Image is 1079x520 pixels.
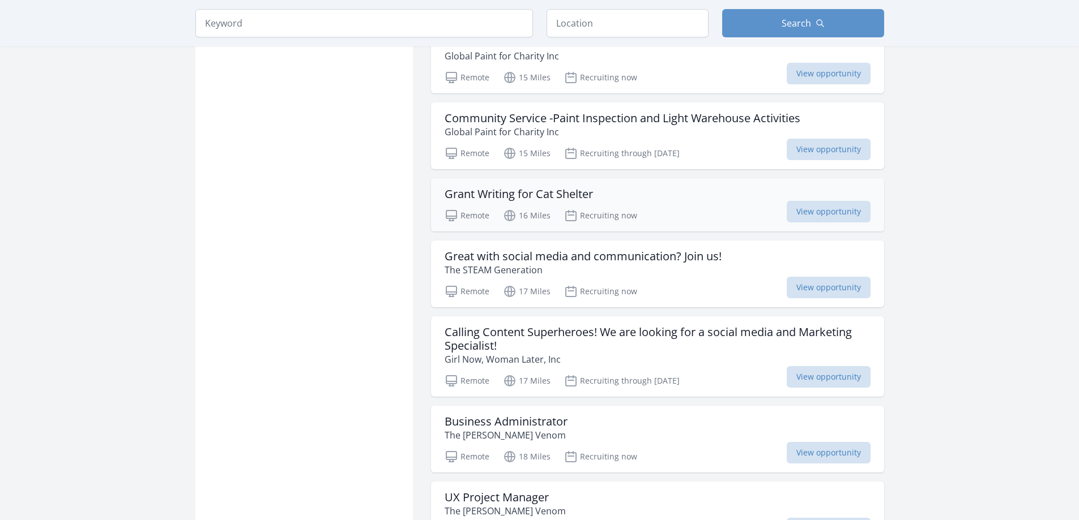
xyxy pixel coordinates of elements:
[722,9,884,37] button: Search
[445,353,871,366] p: Girl Now, Woman Later, Inc
[787,366,871,388] span: View opportunity
[445,125,800,139] p: Global Paint for Charity Inc
[445,428,568,442] p: The [PERSON_NAME] Venom
[445,71,489,84] p: Remote
[431,240,884,307] a: Great with social media and communication? Join us! The STEAM Generation Remote 17 Miles Recruiti...
[503,147,551,160] p: 15 Miles
[445,147,489,160] p: Remote
[445,285,489,298] p: Remote
[547,9,709,37] input: Location
[787,63,871,84] span: View opportunity
[445,49,559,63] p: Global Paint for Charity Inc
[445,250,722,263] h3: Great with social media and communication? Join us!
[445,263,722,277] p: The STEAM Generation
[445,450,489,463] p: Remote
[503,71,551,84] p: 15 Miles
[564,71,637,84] p: Recruiting now
[564,147,680,160] p: Recruiting through [DATE]
[782,16,811,30] span: Search
[503,285,551,298] p: 17 Miles
[503,374,551,388] p: 17 Miles
[787,442,871,463] span: View opportunity
[431,178,884,231] a: Grant Writing for Cat Shelter Remote 16 Miles Recruiting now View opportunity
[431,406,884,472] a: Business Administrator The [PERSON_NAME] Venom Remote 18 Miles Recruiting now View opportunity
[445,374,489,388] p: Remote
[787,139,871,160] span: View opportunity
[445,209,489,222] p: Remote
[445,187,593,201] h3: Grant Writing for Cat Shelter
[787,201,871,222] span: View opportunity
[503,209,551,222] p: 16 Miles
[445,415,568,428] h3: Business Administrator
[431,102,884,169] a: Community Service -Paint Inspection and Light Warehouse Activities Global Paint for Charity Inc R...
[564,374,680,388] p: Recruiting through [DATE]
[564,450,637,463] p: Recruiting now
[503,450,551,463] p: 18 Miles
[787,277,871,298] span: View opportunity
[445,325,871,353] h3: Calling Content Superheroes! We are looking for a social media and Marketing Specialist!
[564,209,637,222] p: Recruiting now
[195,9,533,37] input: Keyword
[431,316,884,397] a: Calling Content Superheroes! We are looking for a social media and Marketing Specialist! Girl Now...
[564,285,637,298] p: Recruiting now
[445,491,566,504] h3: UX Project Manager
[445,504,566,518] p: The [PERSON_NAME] Venom
[431,27,884,93] a: Event Coordinator Global Paint for Charity Inc Remote 15 Miles Recruiting now View opportunity
[445,111,800,125] h3: Community Service -Paint Inspection and Light Warehouse Activities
